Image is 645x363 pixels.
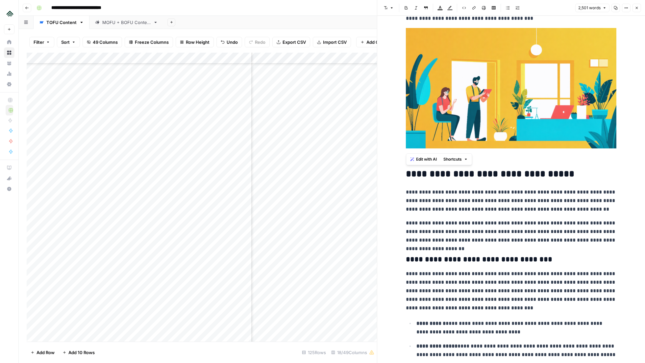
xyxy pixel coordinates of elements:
img: Uplisting Logo [4,8,16,19]
div: 125 Rows [299,347,329,358]
button: Undo [216,37,242,47]
button: Row Height [176,37,214,47]
span: Redo [255,39,265,45]
a: MOFU + BOFU Content [89,16,163,29]
span: Sort [61,39,70,45]
a: Browse [4,47,14,58]
button: 49 Columns [83,37,122,47]
button: Help + Support [4,184,14,194]
a: Home [4,37,14,47]
span: Edit with AI [416,156,437,162]
button: Import CSV [313,37,351,47]
span: Add Column [366,39,392,45]
span: Row Height [186,39,210,45]
button: Add 10 Rows [59,347,99,358]
button: Edit with AI [408,155,439,164]
button: 2,501 words [575,4,609,12]
button: Redo [245,37,270,47]
span: Import CSV [323,39,347,45]
span: 2,501 words [578,5,601,11]
button: What's new? [4,173,14,184]
span: Filter [34,39,44,45]
span: Add 10 Rows [68,349,95,356]
span: Add Row [37,349,55,356]
button: Workspace: Uplisting [4,5,14,22]
span: 49 Columns [93,39,118,45]
button: Add Column [356,37,396,47]
span: Freeze Columns [135,39,169,45]
a: Your Data [4,58,14,68]
span: Undo [227,39,238,45]
a: AirOps Academy [4,163,14,173]
span: Export CSV [283,39,306,45]
button: Export CSV [272,37,310,47]
button: Sort [57,37,80,47]
a: Usage [4,68,14,79]
div: TOFU Content [46,19,77,26]
button: Filter [29,37,54,47]
a: TOFU Content [34,16,89,29]
span: Shortcuts [443,156,462,162]
button: Freeze Columns [125,37,173,47]
button: Add Row [27,347,59,358]
a: Settings [4,79,14,90]
button: Shortcuts [441,155,470,164]
div: 18/49 Columns [329,347,377,358]
div: MOFU + BOFU Content [102,19,151,26]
